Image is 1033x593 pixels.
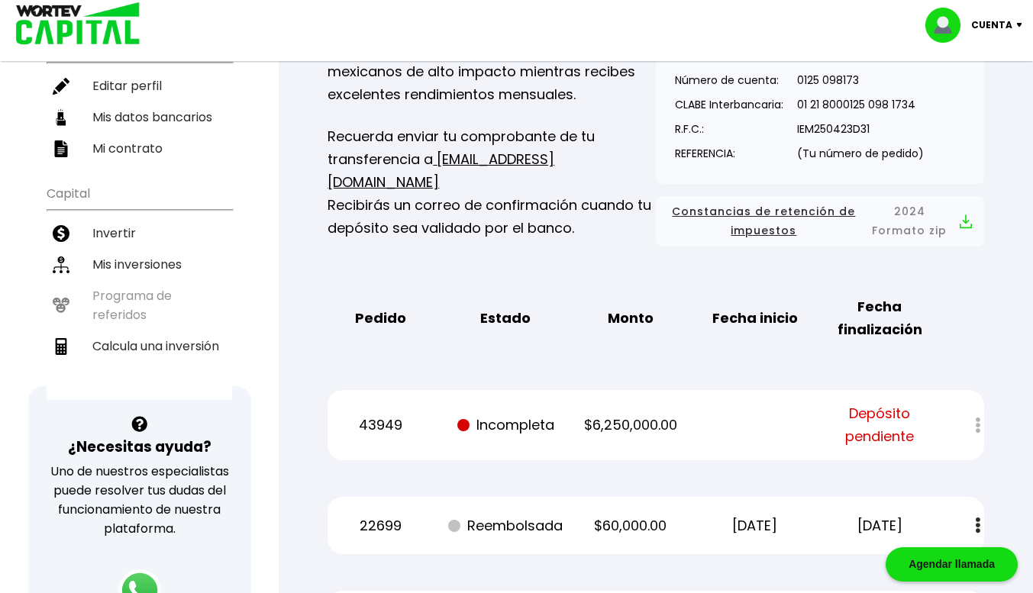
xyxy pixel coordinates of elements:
[53,338,69,355] img: calculadora-icon.17d418c4.svg
[47,218,232,249] a: Invertir
[328,414,434,437] p: 43949
[480,307,531,330] b: Estado
[797,93,924,116] p: 01 21 8000125 098 1734
[675,142,783,165] p: REFERENCIA:
[328,514,434,537] p: 22699
[47,70,232,102] a: Editar perfil
[1012,23,1033,27] img: icon-down
[47,133,232,164] a: Mi contrato
[53,225,69,242] img: invertir-icon.b3b967d7.svg
[328,150,554,192] a: [EMAIL_ADDRESS][DOMAIN_NAME]
[675,118,783,140] p: R.F.C.:
[48,462,231,538] p: Uno de nuestros especialistas puede resolver tus dudas del funcionamiento de nuestra plataforma.
[675,69,783,92] p: Número de cuenta:
[454,414,559,437] p: Incompleta
[797,118,924,140] p: IEM250423D31
[828,514,933,537] p: [DATE]
[328,125,656,240] p: Recuerda enviar tu comprobante de tu transferencia a Recibirás un correo de confirmación cuando t...
[797,69,924,92] p: 0125 098173
[578,514,683,537] p: $60,000.00
[454,514,559,537] p: Reembolsada
[53,109,69,126] img: datos-icon.10cf9172.svg
[355,307,406,330] b: Pedido
[886,547,1018,582] div: Agendar llamada
[712,307,798,330] b: Fecha inicio
[668,202,972,240] button: Constancias de retención de impuestos2024 Formato zip
[971,14,1012,37] p: Cuenta
[47,29,232,164] ul: Perfil
[702,514,808,537] p: [DATE]
[578,414,683,437] p: $6,250,000.00
[68,436,211,458] h3: ¿Necesitas ayuda?
[925,8,971,43] img: profile-image
[53,256,69,273] img: inversiones-icon.6695dc30.svg
[797,142,924,165] p: (Tu número de pedido)
[53,78,69,95] img: editar-icon.952d3147.svg
[608,307,654,330] b: Monto
[53,140,69,157] img: contrato-icon.f2db500c.svg
[47,176,232,400] ul: Capital
[828,402,933,448] span: Depósito pendiente
[668,202,860,240] span: Constancias de retención de impuestos
[675,93,783,116] p: CLABE Interbancaria:
[47,330,232,362] a: Calcula una inversión
[47,249,232,280] a: Mis inversiones
[828,295,933,341] b: Fecha finalización
[47,102,232,133] a: Mis datos bancarios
